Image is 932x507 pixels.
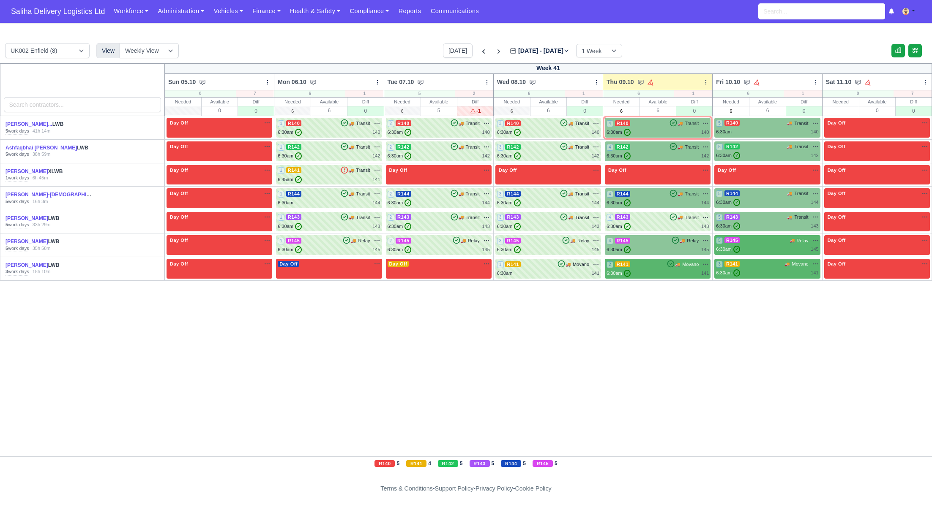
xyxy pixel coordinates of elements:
[5,144,93,152] div: LWB
[716,190,723,197] span: 5
[168,144,190,149] span: Day Off
[603,90,674,97] div: 6
[164,63,932,74] div: Week 41
[5,239,48,244] a: [PERSON_NAME]
[896,98,932,106] div: Diff
[286,167,302,173] span: R141
[109,3,153,19] a: Workforce
[238,106,274,116] div: 0
[5,192,112,198] a: [PERSON_NAME]-[DEMOGRAPHIC_DATA]...
[278,238,284,244] span: 1
[459,191,464,197] span: 🚚
[248,3,285,19] a: Finance
[607,167,628,173] span: Day Off
[505,191,521,197] span: R144
[388,214,394,221] span: 2
[5,238,93,245] div: LWB
[724,144,740,149] span: R142
[565,90,603,97] div: 1
[510,46,569,56] label: [DATE] - [DATE]
[168,120,190,126] span: Day Off
[568,191,573,197] span: 🚚
[372,129,380,136] div: 140
[787,190,792,197] span: 🚚
[278,144,284,151] span: 1
[168,237,190,243] span: Day Off
[285,3,345,19] a: Health & Safety
[372,199,380,206] div: 144
[716,167,738,173] span: Day Off
[826,237,847,243] span: Day Off
[388,191,394,198] span: 2
[607,238,613,244] span: 4
[573,261,589,268] span: Movano
[388,238,394,244] span: 2
[278,78,306,86] span: Mon 06.10
[505,120,521,126] span: R140
[286,144,302,150] span: R142
[459,144,464,150] span: 🚚
[859,106,895,115] div: 0
[356,214,370,221] span: Transit
[468,237,480,244] span: Relay
[497,199,521,206] div: 6:30am
[701,129,709,136] div: 140
[388,152,412,160] div: 6:30am
[716,120,723,127] span: 5
[676,106,712,116] div: 0
[356,190,370,198] span: Transit
[713,90,784,97] div: 6
[678,214,683,220] span: 🚚
[514,152,521,160] span: ✓
[687,237,699,244] span: Relay
[749,106,785,115] div: 6
[33,198,48,205] div: 16h 3m
[716,199,740,206] div: 6:30am
[823,90,894,97] div: 0
[405,199,411,206] span: ✓
[607,152,631,160] div: 6:30am
[823,98,859,106] div: Needed
[615,120,631,126] span: R140
[33,175,48,182] div: 6h 45m
[514,199,521,206] span: ✓
[396,120,411,126] span: R140
[482,129,489,136] div: 140
[5,215,93,222] div: LWB
[685,190,699,198] span: Transit
[716,237,723,244] span: 5
[238,98,274,106] div: Diff
[482,223,489,230] div: 143
[607,120,613,127] span: 4
[794,214,808,221] span: Transit
[826,167,847,173] span: Day Off
[5,175,8,180] strong: 1
[388,120,394,127] span: 2
[5,245,29,252] div: work days
[388,144,394,151] span: 2
[733,152,740,159] span: ✓
[615,144,631,150] span: R142
[787,144,792,150] span: 🚚
[676,98,712,106] div: Diff
[466,144,480,151] span: Transit
[749,98,785,106] div: Available
[505,214,521,220] span: R143
[724,190,740,196] span: R144
[716,78,740,86] span: Fri 10.10
[724,237,740,243] span: R145
[794,190,808,197] span: Transit
[826,190,847,196] span: Day Off
[568,120,573,127] span: 🚚
[5,151,29,158] div: work days
[349,214,354,220] span: 🚚
[724,120,740,126] span: R140
[515,485,551,492] a: Cookie Policy
[794,143,808,150] span: Transit
[388,246,412,253] div: 6:30am
[278,129,302,136] div: 6:30am
[278,199,293,206] div: 6:30am
[356,144,370,151] span: Transit
[494,90,565,97] div: 6
[826,78,852,86] span: Sat 11.10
